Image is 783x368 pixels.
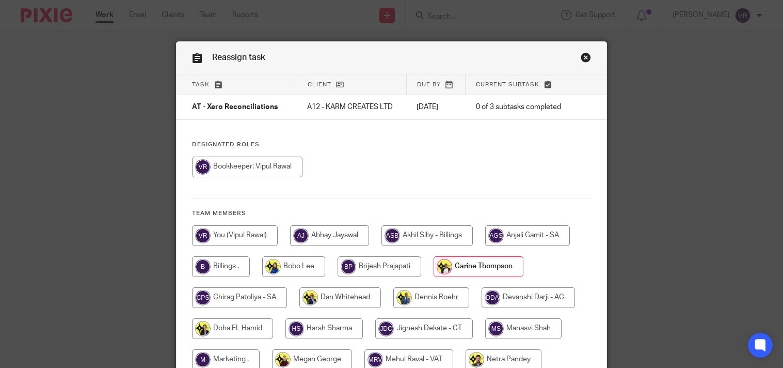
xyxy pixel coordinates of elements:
[417,102,455,112] p: [DATE]
[192,141,590,149] h4: Designated Roles
[466,95,574,120] td: 0 of 3 subtasks completed
[476,82,539,87] span: Current subtask
[192,82,210,87] span: Task
[417,82,441,87] span: Due by
[307,102,396,112] p: A12 - KARM CREATES LTD
[581,52,591,66] a: Close this dialog window
[192,104,278,111] span: AT - Xero Reconciliations
[192,209,590,218] h4: Team members
[212,53,265,62] span: Reassign task
[308,82,331,87] span: Client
